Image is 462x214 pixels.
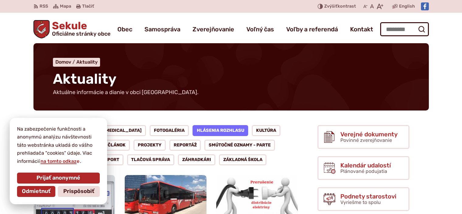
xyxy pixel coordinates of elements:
[40,158,80,164] a: na tomto odkaze
[55,59,71,65] span: Domov
[178,154,215,165] a: Záhradkári
[169,140,201,151] a: Reportáž
[117,21,132,38] a: Obec
[399,3,415,10] span: English
[324,4,338,9] span: Zvýšiť
[144,21,180,38] a: Samospráva
[100,154,123,165] a: Šport
[100,125,146,136] a: [MEDICAL_DATA]
[340,199,381,205] span: Vyriešme to spolu
[22,188,50,195] span: Odmietnuť
[286,21,338,38] a: Voľby a referendá
[204,140,275,151] a: Smútočné oznamy - parte
[33,20,111,38] a: Logo Sekule, prejsť na domovskú stránku.
[58,186,100,197] button: Prispôsobiť
[17,125,100,165] p: Na zabezpečenie funkčnosti a anonymnú analýzu návštevnosti táto webstránka ukladá do vášho prehli...
[17,173,100,184] button: Prijať anonymné
[33,20,50,38] img: Prejsť na domovskú stránku
[127,154,175,165] a: Tlačová správa
[252,125,280,136] a: Kultúra
[55,59,76,65] a: Domov
[53,89,199,96] p: Aktuálne informácie a dianie v obci [GEOGRAPHIC_DATA].
[246,21,274,38] a: Voľný čas
[50,21,110,37] span: Sekule
[340,193,396,200] span: Podnety starostovi
[318,125,409,149] a: Verejné dokumenty Povinné zverejňovanie
[324,4,356,9] span: kontrast
[219,154,267,165] a: Základná škola
[40,3,48,10] span: RSS
[134,140,166,151] a: Projekty
[318,156,409,180] a: Kalendár udalostí Plánované podujatia
[340,162,391,169] span: Kalendár udalostí
[193,21,234,38] a: Zverejňovanie
[340,168,387,174] span: Plánované podujatia
[340,131,398,138] span: Verejné dokumenty
[63,188,94,195] span: Prispôsobiť
[82,4,94,9] span: Tlačiť
[340,137,392,143] span: Povinné zverejňovanie
[36,175,80,181] span: Prijať anonymné
[17,186,55,197] button: Odmietnuť
[97,140,130,151] a: PR článok
[318,187,409,211] a: Podnety starostovi Vyriešme to spolu
[52,31,110,37] span: Oficiálne stránky obce
[53,71,116,87] span: Aktuality
[398,3,416,10] a: English
[193,125,248,136] a: Hlásenia rozhlasu
[76,59,98,65] a: Aktuality
[150,125,189,136] a: Fotogaléria
[60,3,71,10] span: Mapa
[350,21,373,38] a: Kontakt
[421,2,429,10] img: Prejsť na Facebook stránku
